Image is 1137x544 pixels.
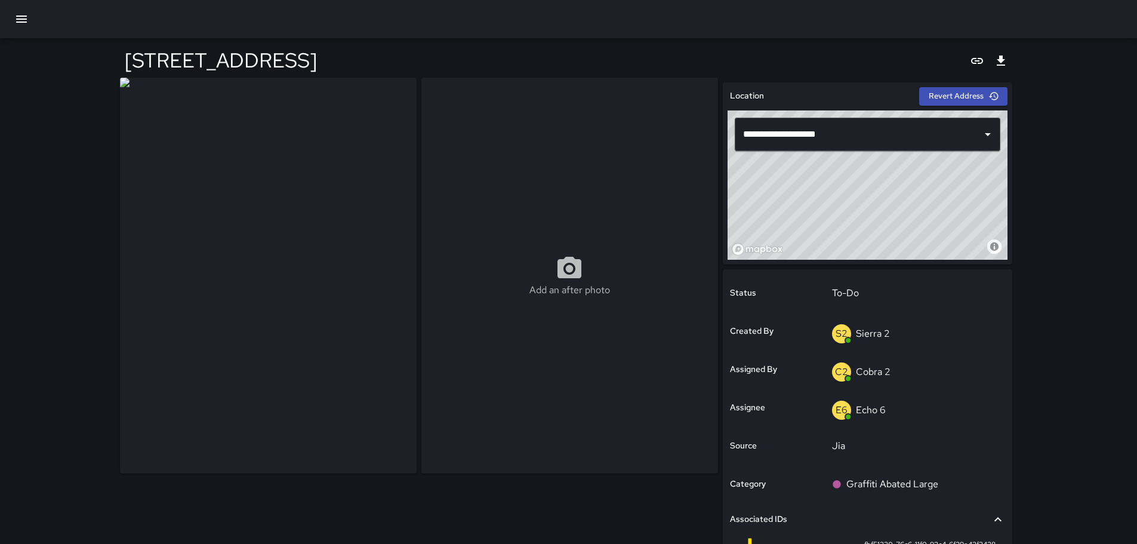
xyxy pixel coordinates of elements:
div: Associated IDs [730,506,1005,533]
p: Graffiti Abated Large [846,477,938,491]
p: C2 [835,365,848,379]
p: S2 [836,327,848,341]
h4: [STREET_ADDRESS] [125,48,317,73]
img: request_images%2F0e025a10-76c7-11f0-92c4-6f29e43f2428 [120,78,417,474]
p: Cobra 2 [856,365,891,378]
h6: Source [730,439,757,453]
h6: Assigned By [730,363,777,376]
h6: Created By [730,325,774,338]
button: Export [989,49,1013,73]
p: Add an after photo [529,283,610,297]
h6: Location [730,90,764,103]
h6: Status [730,287,756,300]
h6: Associated IDs [730,513,787,526]
button: Open [979,126,996,143]
h6: Assignee [730,401,765,414]
p: Echo 6 [856,404,886,416]
button: Copy link [965,49,989,73]
p: Jia [832,439,997,453]
h6: Category [730,478,766,491]
button: Revert Address [919,87,1007,106]
p: To-Do [832,286,997,300]
p: E6 [836,403,848,417]
p: Sierra 2 [856,327,890,340]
